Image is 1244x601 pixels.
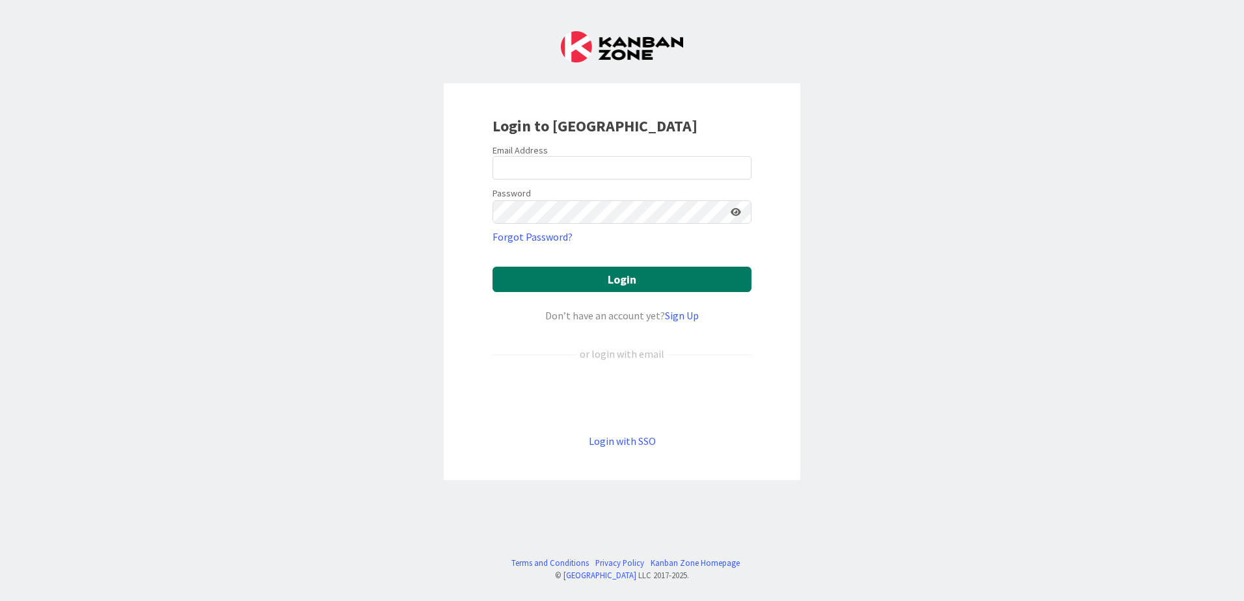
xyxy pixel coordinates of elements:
a: Forgot Password? [493,229,573,245]
button: Login [493,267,751,292]
div: © LLC 2017- 2025 . [505,569,740,581]
img: Kanban Zone [561,31,683,62]
div: or login with email [576,346,668,362]
a: Sign Up [665,309,699,322]
a: Login with SSO [589,434,656,447]
b: Login to [GEOGRAPHIC_DATA] [493,116,697,136]
a: Kanban Zone Homepage [651,557,740,569]
div: Don’t have an account yet? [493,308,751,323]
a: [GEOGRAPHIC_DATA] [563,570,636,580]
a: Privacy Policy [595,557,644,569]
iframe: Sign in with Google Button [486,383,758,412]
label: Password [493,187,531,200]
label: Email Address [493,144,548,156]
a: Terms and Conditions [511,557,589,569]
